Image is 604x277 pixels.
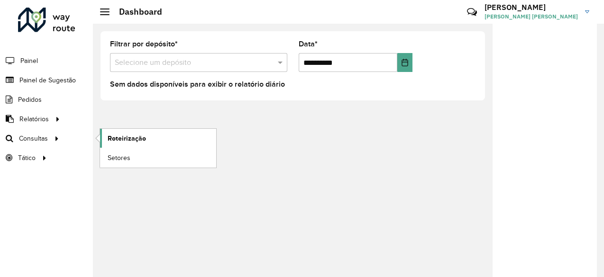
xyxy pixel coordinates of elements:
[299,38,318,50] label: Data
[108,134,146,143] span: Roteirização
[108,153,130,163] span: Setores
[100,129,216,148] a: Roteirização
[20,56,38,66] span: Painel
[100,148,216,167] a: Setores
[110,79,285,90] label: Sem dados disponíveis para exibir o relatório diário
[18,153,36,163] span: Tático
[18,95,42,105] span: Pedidos
[19,75,76,85] span: Painel de Sugestão
[110,7,162,17] h2: Dashboard
[19,114,49,124] span: Relatórios
[110,38,178,50] label: Filtrar por depósito
[485,3,578,12] h3: [PERSON_NAME]
[397,53,412,72] button: Choose Date
[462,2,482,22] a: Contato Rápido
[19,134,48,143] span: Consultas
[485,12,578,21] span: [PERSON_NAME] [PERSON_NAME]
